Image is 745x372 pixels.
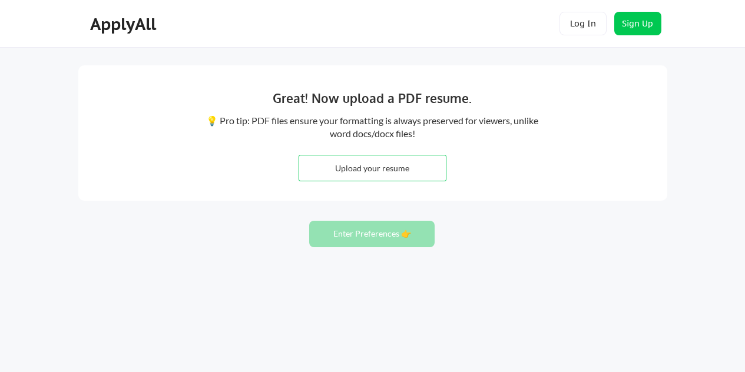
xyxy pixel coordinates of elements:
button: Log In [559,12,607,35]
button: Enter Preferences 👉 [309,221,435,247]
button: Sign Up [614,12,661,35]
div: Great! Now upload a PDF resume. [193,89,552,108]
div: 💡 Pro tip: PDF files ensure your formatting is always preserved for viewers, unlike word docs/doc... [205,114,540,141]
div: ApplyAll [90,14,160,34]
